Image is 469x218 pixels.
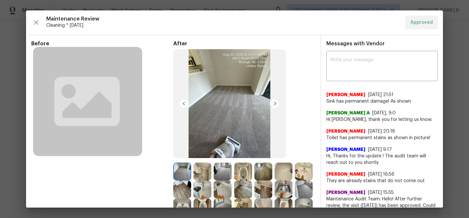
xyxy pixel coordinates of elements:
[368,190,394,195] span: [DATE] 15:55
[179,98,189,109] img: left-chevron-button-url
[326,41,385,46] span: Messages with Vendor
[173,40,315,47] span: After
[368,147,392,152] span: [DATE] 9:17
[368,172,394,177] span: [DATE] 16:56
[368,93,393,97] span: [DATE] 21:51
[368,129,395,134] span: [DATE] 20:18
[326,92,365,98] span: [PERSON_NAME]
[326,153,438,166] span: Hi, Thanks for the update ! The audit team will reach out to you shortly.
[326,110,370,116] span: [PERSON_NAME] A
[326,116,438,123] span: Hi [PERSON_NAME], thank you for letting us know.
[326,98,438,105] span: Sink has permanent damage! As shown
[270,98,280,109] img: right-chevron-button-url
[326,171,365,178] span: [PERSON_NAME]
[372,111,396,115] span: [DATE], 9:0
[46,22,400,29] span: Cleaning * [DATE]
[326,135,438,141] span: Toilet has permanent stains as shown in picture!
[326,128,365,135] span: [PERSON_NAME]
[326,178,438,184] span: They are already stains that do not come out
[31,40,173,47] span: Before
[326,146,365,153] span: [PERSON_NAME]
[326,189,365,196] span: [PERSON_NAME]
[46,16,400,22] span: Maintenance Review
